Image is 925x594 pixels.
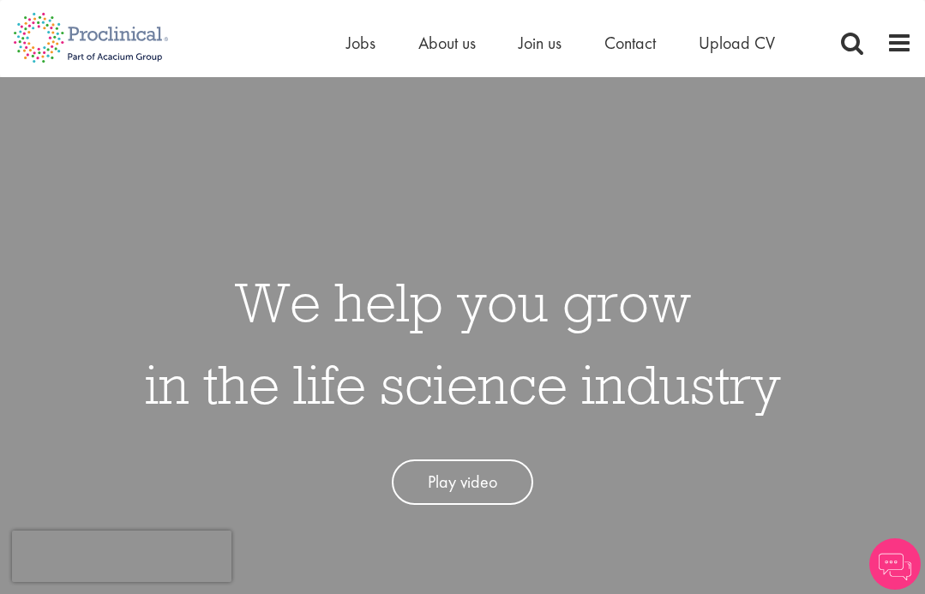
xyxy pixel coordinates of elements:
a: Upload CV [699,32,775,54]
a: Jobs [346,32,375,54]
img: Chatbot [869,538,921,590]
a: About us [418,32,476,54]
a: Contact [604,32,656,54]
a: Join us [519,32,562,54]
h1: We help you grow in the life science industry [145,261,781,425]
a: Play video [392,459,533,505]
